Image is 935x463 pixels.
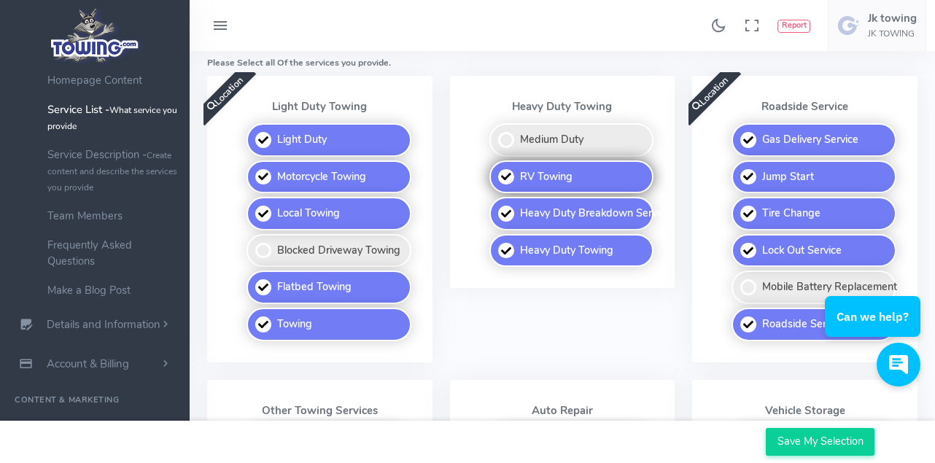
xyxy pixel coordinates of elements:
[47,318,160,332] span: Details and Information
[207,36,917,51] h4: Service Categories
[247,271,411,304] label: Flatbed Towing
[247,234,411,268] label: Blocked Driveway Towing
[732,234,896,268] label: Lock Out Service
[47,149,177,193] small: Create content and describe the services you provide
[732,197,896,230] label: Tire Change
[225,405,415,416] p: Other Towing Services
[247,197,411,230] label: Local Towing
[225,101,415,112] p: Light Duty Towing
[36,140,190,201] a: Service Description -Create content and describe the services you provide
[489,197,654,230] label: Heavy Duty Breakdown Service
[47,104,177,132] small: What service you provide
[193,62,256,125] span: Location
[247,160,411,194] label: Motorcycle Towing
[36,230,190,276] a: Frequently Asked Questions
[489,160,654,194] label: RV Towing
[247,123,411,157] label: Light Duty
[868,29,917,39] h6: JK TOWING
[766,428,874,456] input: Save My Selection
[814,256,935,401] iframe: Conversations
[467,405,658,416] p: Auto Repair
[36,95,190,140] a: Service List -What service you provide
[47,357,129,371] span: Account & Billing
[710,101,900,112] p: Roadside Service
[207,58,917,68] h6: Please Select all Of the services you provide.
[678,62,741,125] span: Location
[710,405,900,416] p: Vehicle Storage
[777,20,810,33] button: Report
[732,308,896,341] label: Roadside Service
[46,4,144,66] img: logo
[732,123,896,157] label: Gas Delivery Service
[467,101,658,112] p: Heavy Duty Towing
[36,276,190,305] a: Make a Blog Post
[247,308,411,341] label: Towing
[837,14,861,37] img: user-image
[489,123,654,157] label: Medium Duty
[732,271,896,304] label: Mobile Battery Replacement
[732,160,896,194] label: Jump Start
[36,66,190,95] a: Homepage Content
[489,234,654,268] label: Heavy Duty Towing
[868,12,917,24] h5: Jk towing
[36,201,190,230] a: Team Members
